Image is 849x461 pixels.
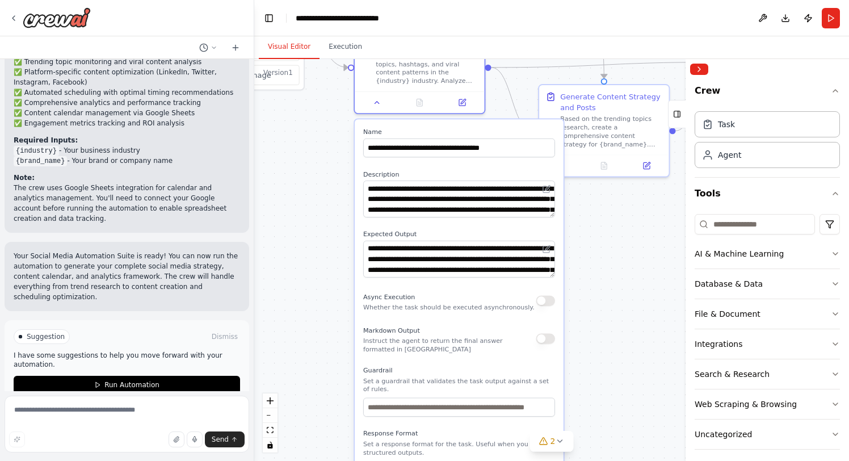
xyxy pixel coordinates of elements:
[363,376,555,393] p: Set a guardrail that validates the task output against a set of rules.
[14,156,240,166] li: - Your brand or company name
[363,366,555,375] label: Guardrail
[14,156,67,166] code: {brand_name}
[263,408,278,423] button: zoom out
[695,299,840,329] button: File & Document
[695,389,840,419] button: Web Scraping & Browsing
[628,160,665,172] button: Open in side panel
[14,183,240,224] p: The crew uses Google Sheets integration for calendar and analytics management. You'll need to con...
[363,303,535,311] p: Whether the task should be executed asynchronously.
[14,67,240,87] li: ✅ Platform-specific content optimization (LinkedIn, Twitter, Instagram, Facebook)
[582,160,627,172] button: No output available
[14,108,240,118] li: ✅ Content calendar management via Google Sheets
[263,393,278,452] div: React Flow controls
[695,79,840,107] button: Crew
[320,35,371,59] button: Execution
[491,62,532,136] g: Edge from 3a5c533e-2fe5-454e-a5a0-4bcd03dc7450 to 5bd03dd1-cdff-4a12-891d-f280d775eacd
[363,440,555,457] p: Set a response format for the task. Useful when you need structured outputs.
[695,107,840,177] div: Crew
[354,21,485,114] div: Research current trending topics, hashtags, and viral content patterns in the {industry} industry...
[209,331,240,342] button: Dismiss
[695,329,840,359] button: Integrations
[23,7,91,28] img: Logo
[259,35,320,59] button: Visual Editor
[695,248,784,259] div: AI & Machine Learning
[205,431,245,447] button: Send
[363,128,555,136] label: Name
[14,98,240,108] li: ✅ Comprehensive analytics and performance tracking
[695,338,742,350] div: Integrations
[14,376,240,394] button: Run Automation
[444,96,480,108] button: Open in side panel
[363,170,555,178] label: Description
[363,337,536,354] p: Instruct the agent to return the final answer formatted in [GEOGRAPHIC_DATA]
[718,119,735,130] div: Task
[263,393,278,408] button: zoom in
[560,91,662,112] div: Generate Content Strategy and Posts
[397,96,442,108] button: No output available
[540,243,553,255] button: Open in editor
[104,380,159,389] span: Run Automation
[695,359,840,389] button: Search & Research
[14,351,240,369] p: I have some suggestions to help you move forward with your automation.
[538,84,670,177] div: Generate Content Strategy and PostsBased on the trending topics research, create a comprehensive ...
[14,87,240,98] li: ✅ Automated scheduling with optimal timing recommendations
[195,41,222,55] button: Switch to previous chat
[695,269,840,299] button: Database & Data
[263,438,278,452] button: toggle interactivity
[27,332,65,341] span: Suggestion
[212,435,229,444] span: Send
[9,431,25,447] button: Improve this prompt
[296,12,410,24] nav: breadcrumb
[226,41,245,55] button: Start a new chat
[718,149,741,161] div: Agent
[14,145,240,156] li: - Your business industry
[695,209,840,459] div: Tools
[14,136,78,144] strong: Required Inputs:
[14,118,240,128] li: ✅ Engagement metrics tracking and ROI analysis
[242,70,271,81] span: Manage
[695,368,770,380] div: Search & Research
[681,59,690,461] button: Toggle Sidebar
[376,52,478,85] div: Research current trending topics, hashtags, and viral content patterns in the {industry} industry...
[14,57,240,67] li: ✅ Trending topic monitoring and viral content analysis
[695,308,760,320] div: File & Document
[14,251,240,302] p: Your Social Media Automation Suite is ready! You can now run the automation to generate your comp...
[263,423,278,438] button: fit view
[363,294,415,301] span: Async Execution
[169,431,184,447] button: Upload files
[14,146,59,156] code: {industry}
[550,435,556,447] span: 2
[695,239,840,269] button: AI & Machine Learning
[363,429,555,438] label: Response Format
[695,278,763,290] div: Database & Data
[187,431,203,447] button: Click to speak your automation idea
[201,65,299,85] button: Manage
[695,429,752,440] div: Uncategorized
[690,64,708,75] button: Collapse right sidebar
[363,230,555,238] label: Expected Output
[695,420,840,449] button: Uncategorized
[540,183,553,195] button: Open in editor
[491,57,717,73] g: Edge from 3a5c533e-2fe5-454e-a5a0-4bcd03dc7450 to f6f3d3e6-1dff-4cb7-acdf-e3ea5b30ea31
[695,399,797,410] div: Web Scraping & Browsing
[560,115,662,148] div: Based on the trending topics research, create a comprehensive content strategy for {brand_name}. ...
[263,68,293,77] div: Version 1
[261,10,277,26] button: Hide left sidebar
[14,174,35,182] strong: Note:
[695,178,840,209] button: Tools
[530,431,574,452] button: 2
[363,327,420,334] span: Markdown Output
